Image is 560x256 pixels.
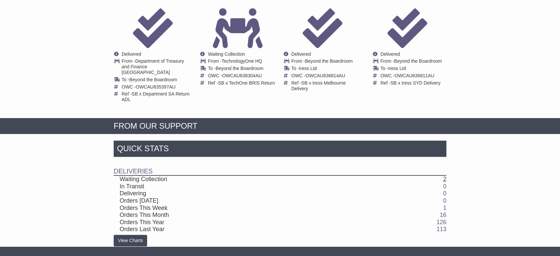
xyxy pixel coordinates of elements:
[443,183,446,190] a: 0
[436,219,446,225] a: 126
[208,58,275,66] td: From -
[388,66,406,71] span: Iress Ltd
[299,66,317,71] span: Iress Ltd
[114,235,147,246] a: View Charts
[114,121,446,131] div: FROM OUR SUPPORT
[216,66,263,71] span: Beyond the Boardroom
[208,66,275,73] td: To -
[218,80,275,86] span: SB x TechOne BRIS Return
[114,183,372,190] td: In Transit
[114,159,446,175] td: Deliveries
[114,205,372,212] td: Orders This Week
[122,58,184,75] span: Department of Treasury and Finance [GEOGRAPHIC_DATA]
[114,212,372,219] td: Orders This Month
[291,66,361,73] td: To -
[443,190,446,197] a: 0
[443,176,446,182] a: 2
[114,190,372,197] td: Delivering
[291,80,361,92] td: Ref -
[380,73,442,80] td: OWC -
[136,84,176,90] span: OWCAU635397AU
[380,66,442,73] td: To -
[443,197,446,204] a: 0
[380,80,442,86] td: Ref -
[291,51,311,57] span: Delivered
[380,58,442,66] td: From -
[380,51,400,57] span: Delivered
[291,73,361,80] td: OWC -
[129,77,177,82] span: Beyond the Boardroom
[114,175,372,183] td: Waiting Collection
[122,77,192,84] td: To -
[122,58,192,77] td: From -
[122,91,190,102] span: SB x Department SA Return ADL
[122,51,141,57] span: Delivered
[291,80,346,91] span: SB x Iress Melbourne Delivery
[305,58,353,64] span: Beyond the Boardroom
[390,80,440,86] span: SB x Iress SYD Delivery
[222,58,262,64] span: TechnologyOne HQ
[114,197,372,205] td: Orders [DATE]
[114,226,372,233] td: Orders Last Year
[395,73,434,78] span: OWCAU636811AU
[440,212,446,218] a: 16
[122,84,192,92] td: OWC -
[306,73,345,78] span: OWCAU636814AU
[443,205,446,211] a: 1
[222,73,262,78] span: OWCAU638304AU
[208,51,245,57] span: Waiting Collection
[291,58,361,66] td: From -
[114,219,372,226] td: Orders This Year
[122,91,192,102] td: Ref -
[394,58,442,64] span: Beyond the Boardroom
[208,80,275,86] td: Ref -
[436,226,446,232] a: 113
[208,73,275,80] td: OWC -
[114,141,446,159] div: Quick Stats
